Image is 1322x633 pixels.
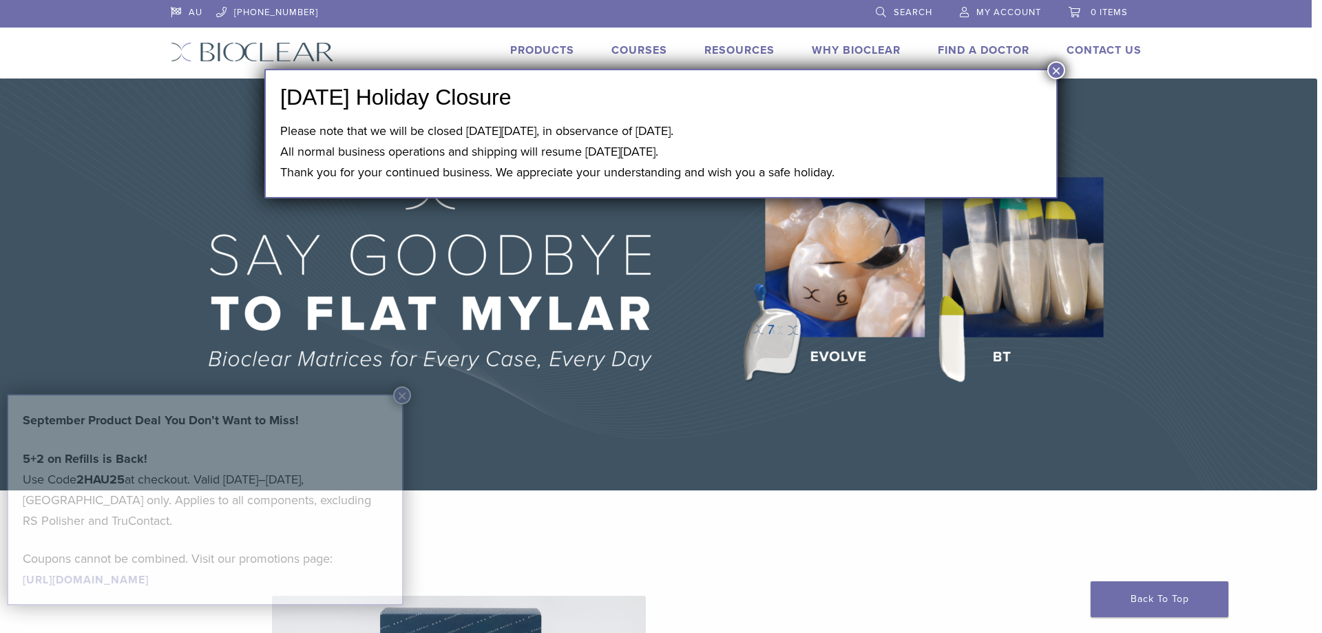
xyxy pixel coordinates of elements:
a: Contact Us [1067,43,1142,57]
span: Search [894,7,932,18]
span: 0 items [1091,7,1128,18]
img: Bioclear [171,42,334,62]
a: Find A Doctor [938,43,1029,57]
a: Back To Top [1091,581,1228,617]
a: Courses [611,43,667,57]
a: Products [510,43,574,57]
a: Why Bioclear [812,43,901,57]
span: My Account [976,7,1041,18]
a: Resources [704,43,775,57]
